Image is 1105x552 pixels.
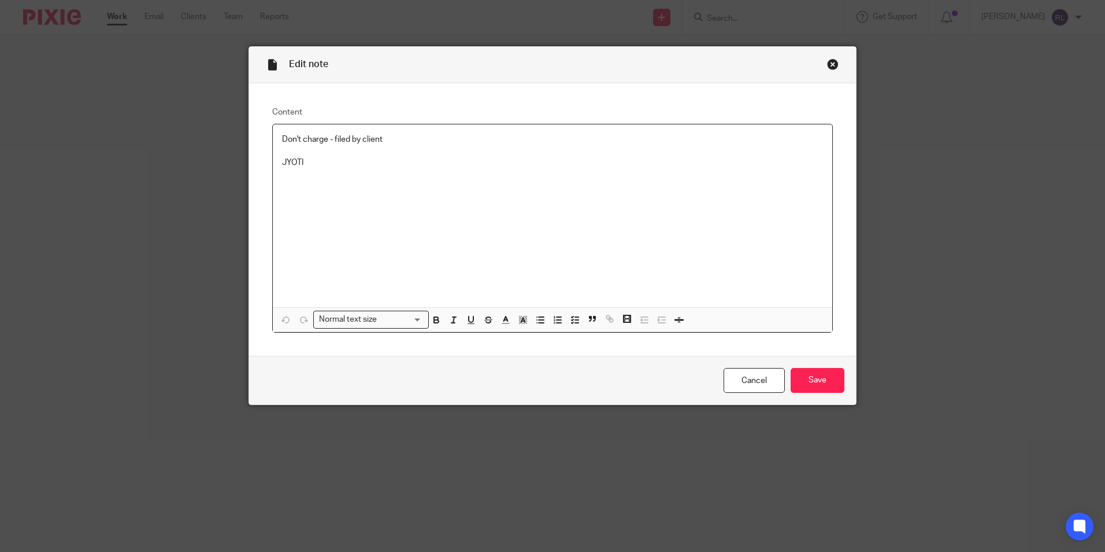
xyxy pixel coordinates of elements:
[791,368,844,393] input: Save
[289,60,328,69] span: Edit note
[316,314,379,326] span: Normal text size
[313,311,429,329] div: Search for option
[272,106,833,118] label: Content
[282,134,823,145] p: Don't charge - filed by client
[827,58,839,70] div: Close this dialog window
[380,314,422,326] input: Search for option
[724,368,785,393] a: Cancel
[282,157,823,168] p: JYOTI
